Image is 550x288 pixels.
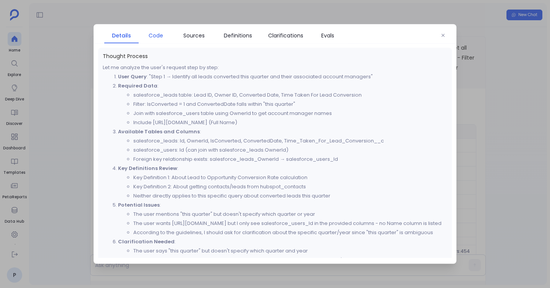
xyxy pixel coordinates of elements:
p: Let me analyze the user's request step by step: [103,63,447,72]
span: Details [112,31,131,40]
li: Include [URL][DOMAIN_NAME] (Full Name) [133,118,447,127]
strong: Clarification Needed [118,238,175,245]
li: salesforce_leads: Id, OwnerId, IsConverted, ConvertedDate, Time_Taken_For_Lead_Conversion__c [133,136,447,146]
strong: Key Definitions Review [118,165,177,172]
p: : [118,127,447,136]
li: Filter: IsConverted = 1 and ConvertedDate falls within "this quarter" [133,100,447,109]
li: The user mentions "this quarter" but doesn't specify which quarter or year [133,210,447,219]
p: : "Step 1 → Identify all leads converted this quarter and their associated account managers" [118,72,447,81]
li: The user wants [URL][DOMAIN_NAME] but I only see salesforce_users_Id in the provided columns - no... [133,219,447,228]
span: Code [149,31,163,40]
strong: Required Data [118,82,157,89]
li: The salesforce_users table description mentions it stores user information but I don't see a Name... [133,256,447,274]
li: Neither directly applies to this specific query about converted leads this quarter [133,191,447,201]
li: Foreign key relationship exists: salesforce_leads_OwnerId → salesforce_users_Id [133,155,447,164]
span: Clarifications [268,31,303,40]
p: : [118,237,447,246]
p: : [118,81,447,91]
p: : [118,164,447,173]
li: Key Definition 1: About Lead to Opportunity Conversion Rate calculation [133,173,447,182]
li: Key Definition 2: About getting contacts/leads from hubspot_contacts [133,182,447,191]
span: Definitions [224,31,252,40]
span: Thought Process [103,52,447,60]
span: Evals [321,31,334,40]
li: According to the guidelines, I should ask for clarification about the specific quarter/year since... [133,228,447,237]
strong: Available Tables and Columns [118,128,200,135]
li: The user says "this quarter" but doesn't specify which quarter and year [133,246,447,256]
strong: User Query [118,73,147,80]
span: Sources [183,31,205,40]
li: salesforce_users: Id (can join with salesforce_leads.OwnerId) [133,146,447,155]
li: salesforce_leads table: Lead ID, Owner ID, Converted Date, Time Taken For Lead Conversion [133,91,447,100]
p: : [118,201,447,210]
li: Join with salesforce_users table using OwnerId to get account manager names [133,109,447,118]
strong: Potential Issues [118,201,160,209]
